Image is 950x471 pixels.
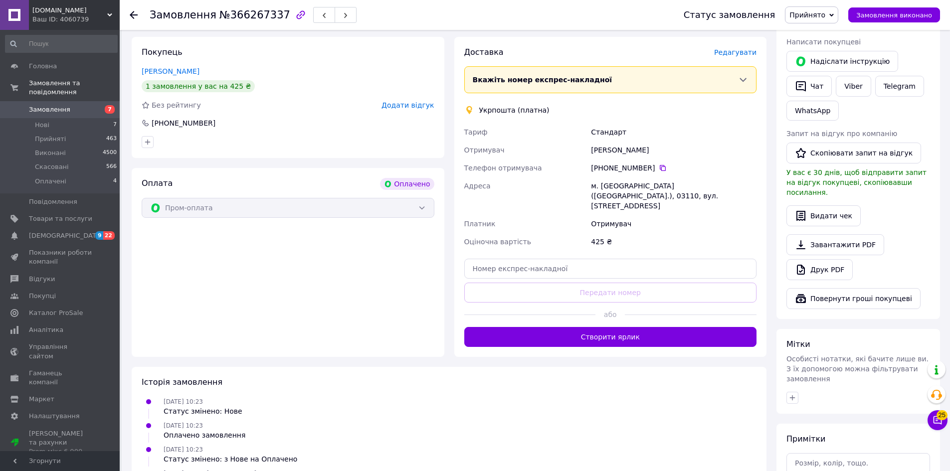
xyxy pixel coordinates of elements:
div: Отримувач [589,215,759,233]
button: Чат з покупцем25 [928,410,948,430]
input: Номер експрес-накладної [464,259,757,279]
div: Стандарт [589,123,759,141]
span: Повідомлення [29,197,77,206]
div: м. [GEOGRAPHIC_DATA] ([GEOGRAPHIC_DATA].), 03110, вул. [STREET_ADDRESS] [589,177,759,215]
span: Гаманець компанії [29,369,92,387]
span: Доставка [464,47,504,57]
div: [PHONE_NUMBER] [151,118,216,128]
a: WhatsApp [786,101,839,121]
span: Примітки [786,434,825,444]
span: 9 [95,231,103,240]
span: Запит на відгук про компанію [786,130,897,138]
span: Покупець [142,47,183,57]
span: Написати покупцеві [786,38,861,46]
span: 463 [106,135,117,144]
span: У вас є 30 днів, щоб відправити запит на відгук покупцеві, скопіювавши посилання. [786,168,927,196]
span: [DATE] 10:23 [164,398,203,405]
span: 25 [937,408,948,418]
span: Оплата [142,178,173,188]
span: 566 [106,162,117,171]
span: BigSmile.UA [32,6,107,15]
span: Оплачені [35,177,66,186]
span: Тариф [464,128,488,136]
div: Повернутися назад [130,10,138,20]
span: 7 [105,105,115,114]
div: Статус змінено: Нове [164,406,242,416]
a: Viber [836,76,871,97]
span: Управління сайтом [29,342,92,360]
span: Показники роботи компанії [29,248,92,266]
div: [PERSON_NAME] [589,141,759,159]
button: Повернути гроші покупцеві [786,288,921,309]
div: Укрпошта (платна) [477,105,552,115]
span: Платник [464,220,496,228]
span: Покупці [29,292,56,301]
a: Завантажити PDF [786,234,884,255]
span: 7 [113,121,117,130]
span: або [595,310,625,319]
span: 22 [103,231,115,240]
span: [PERSON_NAME] та рахунки [29,429,92,457]
input: Пошук [5,35,118,53]
div: 1 замовлення у вас на 425 ₴ [142,80,255,92]
span: Особисті нотатки, які бачите лише ви. З їх допомогою можна фільтрувати замовлення [786,355,929,383]
span: Адреса [464,182,491,190]
div: Статус змінено: з Нове на Оплачено [164,454,297,464]
span: Маркет [29,395,54,404]
div: Оплачено [380,178,434,190]
div: Оплачено замовлення [164,430,245,440]
button: Замовлення виконано [848,7,940,22]
span: №366267337 [219,9,290,21]
span: Телефон отримувача [464,164,542,172]
span: Редагувати [714,48,757,56]
a: Друк PDF [786,259,853,280]
span: Товари та послуги [29,214,92,223]
a: [PERSON_NAME] [142,67,199,75]
span: Прийнято [789,11,825,19]
span: Замовлення [29,105,70,114]
span: Додати відгук [381,101,434,109]
button: Чат [786,76,832,97]
span: Замовлення та повідомлення [29,79,120,97]
span: Замовлення [150,9,216,21]
span: Історія замовлення [142,377,222,387]
span: Аналітика [29,325,63,334]
span: Скасовані [35,162,69,171]
span: Налаштування [29,412,80,421]
span: Отримувач [464,146,505,154]
span: Вкажіть номер експрес-накладної [473,76,612,84]
span: Мітки [786,339,810,349]
span: 4 [113,177,117,186]
div: Статус замовлення [684,10,775,20]
span: Замовлення виконано [856,11,932,19]
span: 4500 [103,149,117,157]
span: [DATE] 10:23 [164,422,203,429]
span: Прийняті [35,135,66,144]
button: Скопіювати запит на відгук [786,143,921,163]
span: Виконані [35,149,66,157]
div: [PHONE_NUMBER] [591,163,757,173]
span: Відгуки [29,275,55,284]
button: Видати чек [786,205,861,226]
span: [DEMOGRAPHIC_DATA] [29,231,103,240]
span: Нові [35,121,49,130]
span: [DATE] 10:23 [164,446,203,453]
div: Ваш ID: 4060739 [32,15,120,24]
button: Створити ярлик [464,327,757,347]
div: 425 ₴ [589,233,759,251]
span: Без рейтингу [152,101,201,109]
div: Prom мікс 6 000 [29,447,92,456]
span: Каталог ProSale [29,309,83,317]
span: Оціночна вартість [464,238,531,246]
a: Telegram [875,76,924,97]
button: Надіслати інструкцію [786,51,898,72]
span: Головна [29,62,57,71]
